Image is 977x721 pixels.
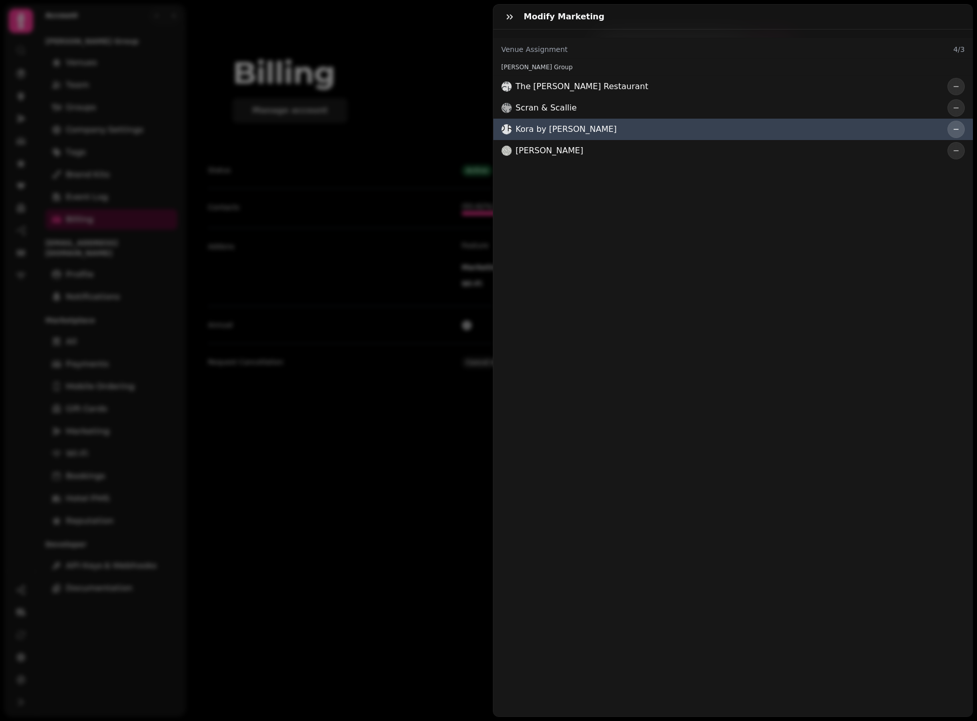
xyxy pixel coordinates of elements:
span: Venue Assignment [501,44,568,54]
img: The Kitchin Restaurant [501,81,512,92]
p: [PERSON_NAME] Group [493,59,973,76]
img: Scran & Scallie [501,103,512,113]
img: Kora by Tom Kitchin [501,124,512,134]
h3: Modify Marketing [524,11,609,23]
p: Scran & Scallie [516,102,577,114]
p: The [PERSON_NAME] Restaurant [516,80,648,93]
p: Kora by [PERSON_NAME] [516,123,617,135]
img: Bonnie Badger [501,146,512,156]
span: 4 / 3 [953,44,973,54]
p: [PERSON_NAME] [516,145,584,157]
